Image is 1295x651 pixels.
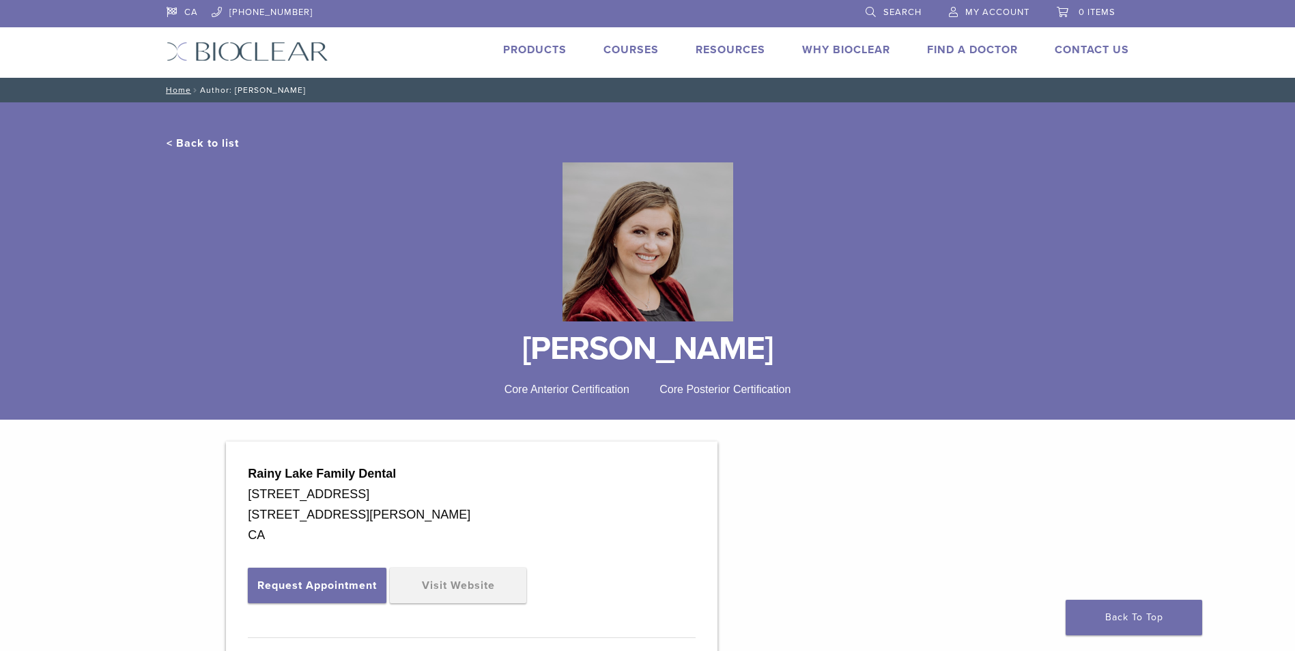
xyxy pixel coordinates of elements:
[802,43,890,57] a: Why Bioclear
[248,467,396,480] strong: Rainy Lake Family Dental
[696,43,765,57] a: Resources
[248,504,696,545] div: [STREET_ADDRESS][PERSON_NAME] CA
[965,7,1029,18] span: My Account
[191,87,200,93] span: /
[603,43,659,57] a: Courses
[248,568,386,603] button: Request Appointment
[563,162,733,321] img: Bioclear
[1066,600,1202,635] a: Back To Top
[248,484,696,504] div: [STREET_ADDRESS]
[167,332,1129,365] h1: [PERSON_NAME]
[659,384,791,395] span: Core Posterior Certification
[156,78,1139,102] nav: Author: [PERSON_NAME]
[927,43,1018,57] a: Find A Doctor
[167,136,239,150] a: < Back to list
[1055,43,1129,57] a: Contact Us
[883,7,922,18] span: Search
[1079,7,1115,18] span: 0 items
[503,43,567,57] a: Products
[162,85,191,95] a: Home
[504,384,629,395] span: Core Anterior Certification
[167,42,328,61] img: Bioclear
[390,568,526,603] a: Visit Website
